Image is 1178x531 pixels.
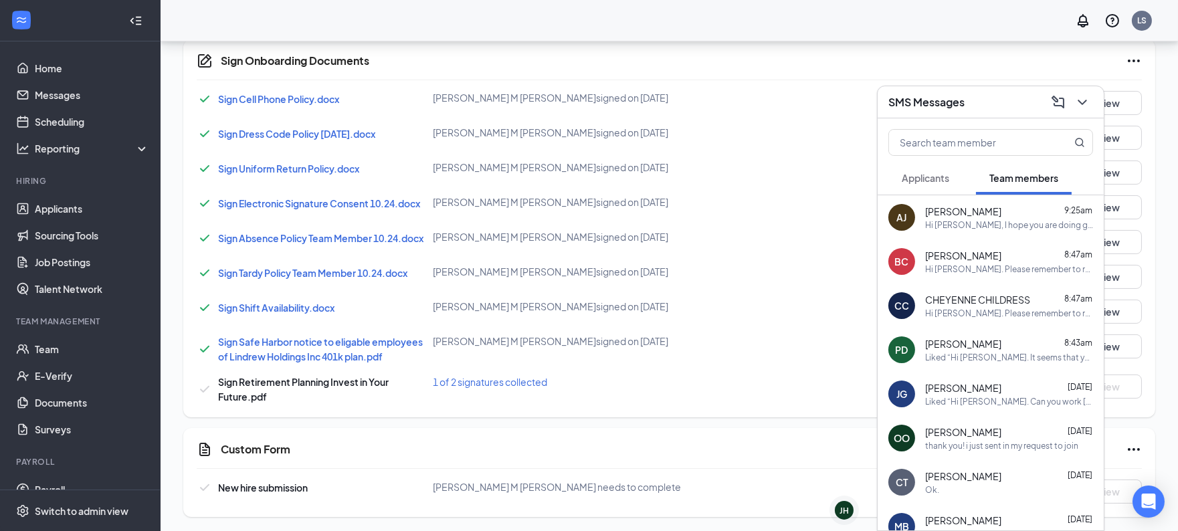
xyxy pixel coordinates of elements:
[35,222,149,249] a: Sourcing Tools
[197,53,213,69] svg: CompanyDocumentIcon
[16,504,29,518] svg: Settings
[221,442,290,457] h5: Custom Form
[218,267,407,279] a: Sign Tardy Policy Team Member 10.24.docx
[197,300,213,316] svg: Checkmark
[433,376,547,388] span: 1 of 2 signatures collected
[35,504,128,518] div: Switch to admin view
[1075,195,1142,219] button: View
[888,95,965,110] h3: SMS Messages
[433,161,748,174] div: [PERSON_NAME] M [PERSON_NAME] signed on [DATE]
[925,337,1001,350] span: [PERSON_NAME]
[221,54,369,68] h5: Sign Onboarding Documents
[433,195,748,209] div: [PERSON_NAME] M [PERSON_NAME] signed on [DATE]
[902,172,949,184] span: Applicants
[16,456,146,467] div: Payroll
[1075,230,1142,254] button: View
[895,255,909,268] div: BC
[16,142,29,155] svg: Analysis
[433,126,748,139] div: [PERSON_NAME] M [PERSON_NAME] signed on [DATE]
[1075,161,1142,185] button: View
[925,514,1001,527] span: [PERSON_NAME]
[218,197,420,209] a: Sign Electronic Signature Consent 10.24.docx
[1048,92,1069,113] button: ComposeMessage
[1075,91,1142,115] button: View
[925,293,1030,306] span: CHEYENNE CHILDRESS
[197,91,213,107] svg: Checkmark
[433,300,748,313] div: [PERSON_NAME] M [PERSON_NAME] signed on [DATE]
[925,263,1093,275] div: Hi [PERSON_NAME]. Please remember to return your uniform [DATE]. Otherwise, you will receive your...
[925,219,1093,231] div: Hi [PERSON_NAME], I hope you are doing great. Please download the app "GroupMe". The entire team ...
[218,482,308,494] span: New hire submission
[925,440,1078,451] div: thank you! i just sent in my request to join
[1068,382,1092,392] span: [DATE]
[197,161,213,177] svg: Checkmark
[896,387,907,401] div: JG
[197,441,213,457] svg: CustomFormIcon
[889,130,1048,155] input: Search team member
[35,108,149,135] a: Scheduling
[218,128,375,140] a: Sign Dress Code Policy [DATE].docx
[218,163,359,175] span: Sign Uniform Return Policy.docx
[925,205,1001,218] span: [PERSON_NAME]
[894,431,910,445] div: OO
[16,175,146,187] div: Hiring
[1072,92,1093,113] button: ChevronDown
[1075,375,1142,399] button: View
[1133,486,1165,518] div: Open Intercom Messenger
[1064,294,1092,304] span: 8:47am
[35,249,149,276] a: Job Postings
[197,480,213,496] svg: Checkmark
[1064,205,1092,215] span: 9:25am
[16,316,146,327] div: Team Management
[925,308,1093,319] div: Hi [PERSON_NAME]. Please remember to return your uniform [DATE]. Otherwise, you will receive your...
[197,126,213,142] svg: Checkmark
[1068,470,1092,480] span: [DATE]
[1104,13,1120,29] svg: QuestionInfo
[218,336,423,362] a: Sign Safe Harbor notice to eligable employees of Lindrew Holdings Inc 401k plan.pdf
[35,476,149,503] a: Payroll
[1075,300,1142,324] button: View
[1075,334,1142,358] button: View
[925,469,1001,483] span: [PERSON_NAME]
[35,195,149,222] a: Applicants
[925,484,939,496] div: Ok.
[896,343,908,356] div: PD
[840,505,849,516] div: JH
[35,362,149,389] a: E-Verify
[1074,137,1085,148] svg: MagnifyingGlass
[197,265,213,281] svg: Checkmark
[197,230,213,246] svg: Checkmark
[197,381,213,397] svg: Checkmark
[35,389,149,416] a: Documents
[433,230,748,243] div: [PERSON_NAME] M [PERSON_NAME] signed on [DATE]
[433,91,748,104] div: [PERSON_NAME] M [PERSON_NAME] signed on [DATE]
[1075,265,1142,289] button: View
[897,211,907,224] div: AJ
[197,341,213,357] svg: Checkmark
[925,396,1093,407] div: Liked “Hi [PERSON_NAME]. Can you work [DATE] from 10 A.M to 2 P.M? This week we have a promotion ...
[925,381,1001,395] span: [PERSON_NAME]
[433,265,748,278] div: [PERSON_NAME] M [PERSON_NAME] signed on [DATE]
[925,425,1001,439] span: [PERSON_NAME]
[218,93,339,105] a: Sign Cell Phone Policy.docx
[35,276,149,302] a: Talent Network
[925,249,1001,262] span: [PERSON_NAME]
[1075,13,1091,29] svg: Notifications
[218,302,334,314] span: Sign Shift Availability.docx
[989,172,1058,184] span: Team members
[925,352,1093,363] div: Liked “Hi [PERSON_NAME]. It seems that you won't have to go [DATE]. Thanks.”
[1075,126,1142,150] button: View
[1068,514,1092,524] span: [DATE]
[218,376,389,403] span: Sign Retirement Planning Invest in Your Future.pdf
[1068,426,1092,436] span: [DATE]
[894,299,909,312] div: CC
[1050,94,1066,110] svg: ComposeMessage
[1074,94,1090,110] svg: ChevronDown
[129,14,142,27] svg: Collapse
[1126,441,1142,457] svg: Ellipses
[35,416,149,443] a: Surveys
